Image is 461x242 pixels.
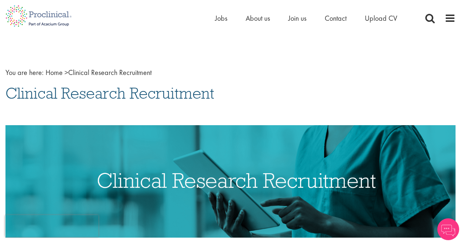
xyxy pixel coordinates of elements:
[246,13,270,23] a: About us
[325,13,347,23] a: Contact
[65,68,68,77] span: >
[5,125,456,238] img: Clinical Research Recruitment
[437,218,459,240] img: Chatbot
[215,13,227,23] a: Jobs
[288,13,306,23] a: Join us
[46,68,63,77] a: breadcrumb link to Home
[5,83,214,103] span: Clinical Research Recruitment
[365,13,397,23] a: Upload CV
[5,68,44,77] span: You are here:
[5,215,98,237] iframe: reCAPTCHA
[46,68,152,77] span: Clinical Research Recruitment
